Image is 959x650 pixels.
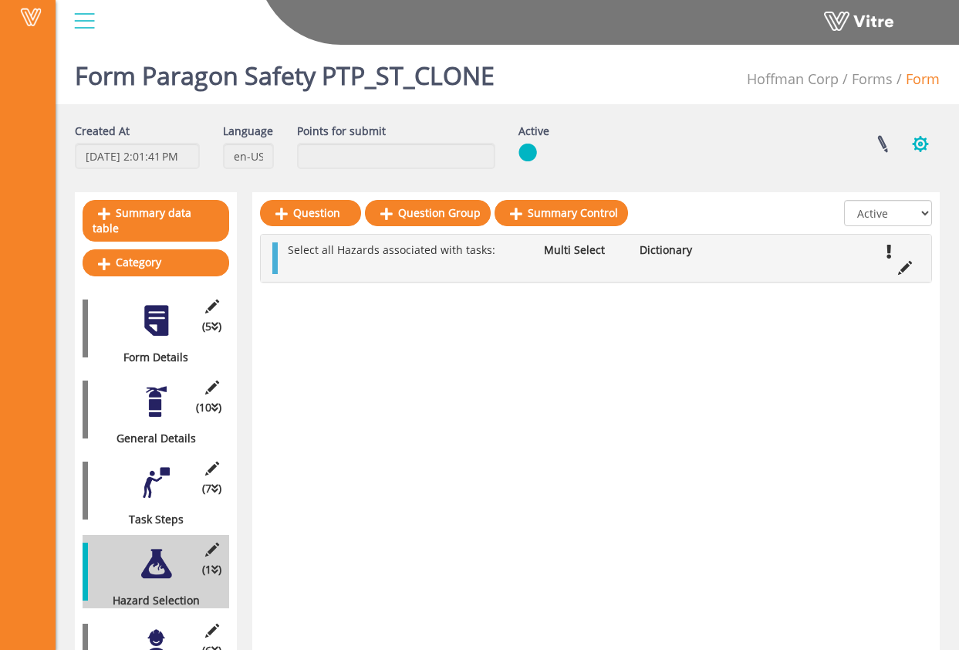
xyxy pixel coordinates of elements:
span: (7 ) [202,481,221,496]
div: General Details [83,431,218,446]
span: Select all Hazards associated with tasks: [288,242,495,257]
li: Dictionary [632,242,728,258]
span: (1 ) [202,562,221,577]
label: Language [223,124,273,139]
div: Hazard Selection [83,593,218,608]
a: Summary Control [495,200,628,226]
img: yes [518,143,537,162]
a: Question Group [365,200,491,226]
a: Summary data table [83,200,229,242]
label: Points for submit [297,124,386,139]
h1: Form Paragon Safety PTP_ST_CLONE [75,39,495,104]
span: (10 ) [196,400,221,415]
a: Forms [852,69,893,88]
a: Question [260,200,361,226]
span: 210 [747,69,839,88]
li: Multi Select [536,242,632,258]
li: Form [893,69,940,90]
label: Active [518,124,549,139]
div: Task Steps [83,512,218,527]
span: (5 ) [202,319,221,334]
a: Category [83,249,229,276]
label: Created At [75,124,130,139]
div: Form Details [83,350,218,365]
